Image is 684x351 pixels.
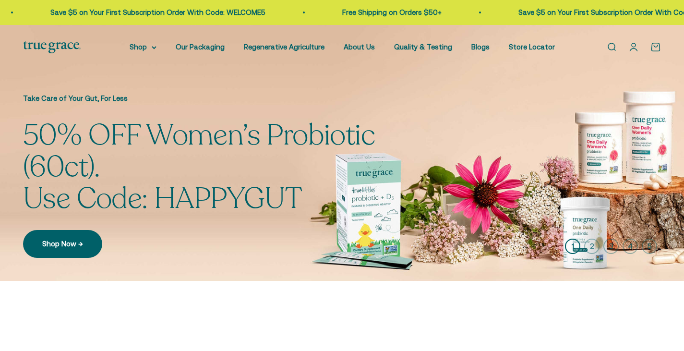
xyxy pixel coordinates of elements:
a: Our Packaging [176,43,225,51]
a: Store Locator [509,43,555,51]
a: Shop Now → [23,230,102,258]
button: 1 [565,239,580,254]
summary: Shop [130,41,156,53]
a: Free Shipping on Orders $50+ [337,8,437,16]
p: Save $5 on Your First Subscription Order With Code: WELCOME5 [46,7,261,18]
button: 2 [584,239,600,254]
a: Regenerative Agriculture [244,43,324,51]
button: 5 [642,239,657,254]
split-lines: 50% OFF Women’s Probiotic (60ct). Use Code: HAPPYGUT [23,147,445,218]
button: 3 [603,239,619,254]
a: About Us [344,43,375,51]
a: Quality & Testing [394,43,452,51]
button: 4 [623,239,638,254]
a: Blogs [471,43,490,51]
p: Take Care of Your Gut, For Less [23,93,445,104]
